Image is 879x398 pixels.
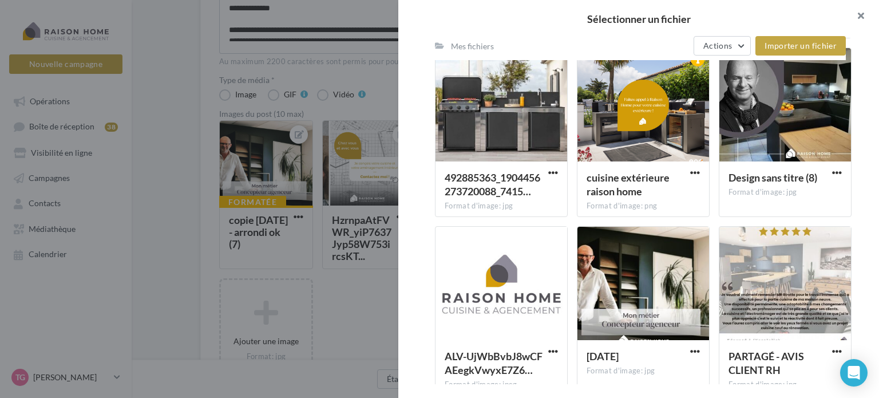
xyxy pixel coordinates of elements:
span: 25 novembre [587,350,619,362]
div: Format d'image: jpg [728,187,842,198]
button: Importer un fichier [755,36,846,56]
div: Format d'image: png [587,201,700,211]
span: ALV-UjWbBvbJ8wCFAEegkVwyxE7Z6COx_cSP3jhPutKA4dFKhOExd9X_ [445,350,543,376]
span: Importer un fichier [765,41,837,50]
div: Open Intercom Messenger [840,359,868,387]
div: Format d'image: jpg [445,201,558,211]
div: Format d'image: jpg [587,366,700,376]
h2: Sélectionner un fichier [417,14,861,24]
span: 492885363_1904456273720088_741578977013433743_n [445,171,540,198]
span: PARTAGÉ - AVIS CLIENT RH [728,350,804,376]
span: Design sans titre (8) [728,171,817,184]
div: Mes fichiers [451,41,494,52]
div: Format d'image: jpg [728,380,842,390]
span: Actions [703,41,732,50]
button: Actions [694,36,751,56]
span: cuisine extérieure raison home [587,171,670,198]
div: Format d'image: jpeg [445,380,558,390]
